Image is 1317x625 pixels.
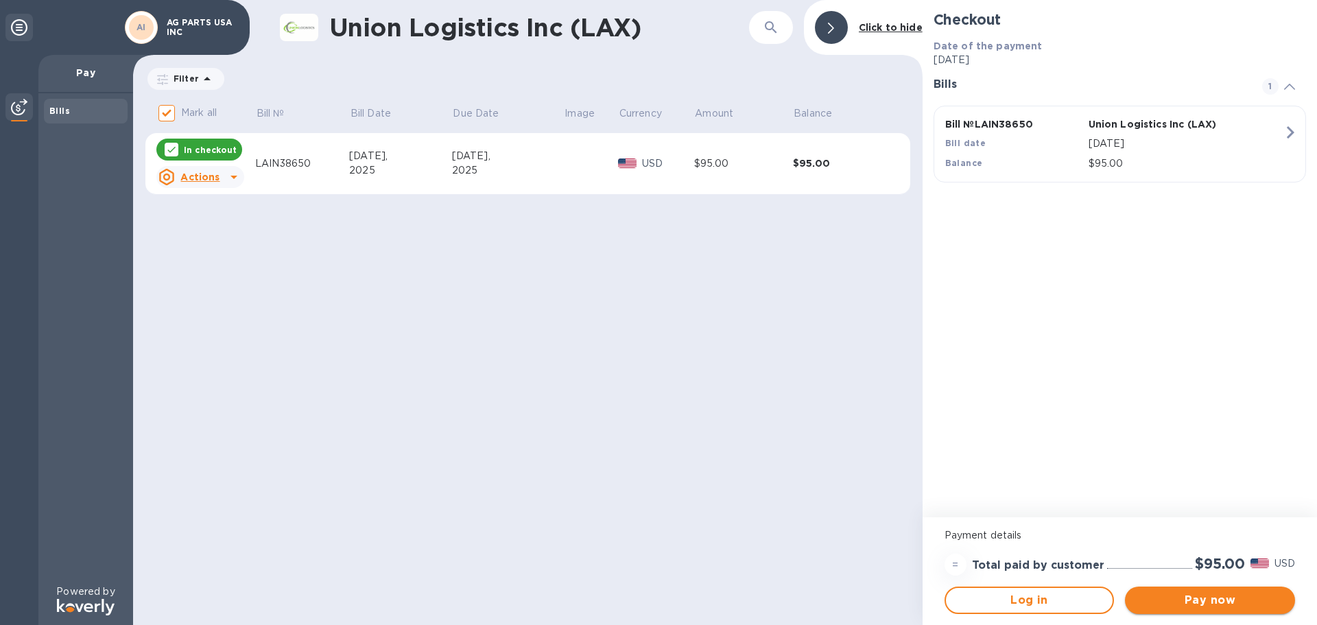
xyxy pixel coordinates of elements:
span: Bill № [257,106,302,121]
span: Bill Date [351,106,409,121]
p: Powered by [56,585,115,599]
h1: Union Logistics Inc (LAX) [329,13,690,42]
p: Union Logistics Inc (LAX) [1089,117,1226,131]
img: Logo [57,599,115,615]
p: Balance [794,106,832,121]
img: USD [618,158,637,168]
p: In checkout [184,144,237,156]
p: Image [565,106,595,121]
u: Actions [180,172,219,182]
div: [DATE], [349,149,452,163]
p: Payment details [945,528,1295,543]
p: AG PARTS USA INC [167,18,235,37]
p: Due Date [453,106,499,121]
p: $95.00 [1089,156,1283,171]
button: Bill №LAIN38650Union Logistics Inc (LAX)Bill date[DATE]Balance$95.00 [934,106,1306,182]
p: Filter [168,73,199,84]
p: Currency [619,106,662,121]
span: Amount [695,106,751,121]
p: Pay [49,66,122,80]
button: Log in [945,587,1115,614]
div: $95.00 [793,156,892,170]
b: Bill date [945,138,986,148]
p: Mark all [181,106,217,120]
span: Due Date [453,106,517,121]
div: 2025 [452,163,564,178]
p: USD [642,156,694,171]
p: Amount [695,106,733,121]
button: Pay now [1125,587,1295,614]
b: Date of the payment [934,40,1043,51]
h2: Checkout [934,11,1306,28]
b: AI [137,22,146,32]
span: Balance [794,106,850,121]
p: Bill Date [351,106,391,121]
span: 1 [1262,78,1279,95]
h3: Bills [934,78,1246,91]
h2: $95.00 [1195,555,1245,572]
div: LAIN38650 [255,156,349,171]
p: USD [1274,556,1295,571]
div: $95.00 [694,156,793,171]
p: [DATE] [1089,137,1283,151]
span: Log in [957,592,1102,609]
b: Balance [945,158,983,168]
h3: Total paid by customer [972,559,1104,572]
div: = [945,554,966,576]
b: Click to hide [859,22,923,33]
div: 2025 [349,163,452,178]
p: Bill № LAIN38650 [945,117,1083,131]
span: Pay now [1136,592,1284,609]
p: [DATE] [934,53,1306,67]
p: Bill № [257,106,285,121]
div: [DATE], [452,149,564,163]
img: USD [1250,558,1269,568]
b: Bills [49,106,70,116]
